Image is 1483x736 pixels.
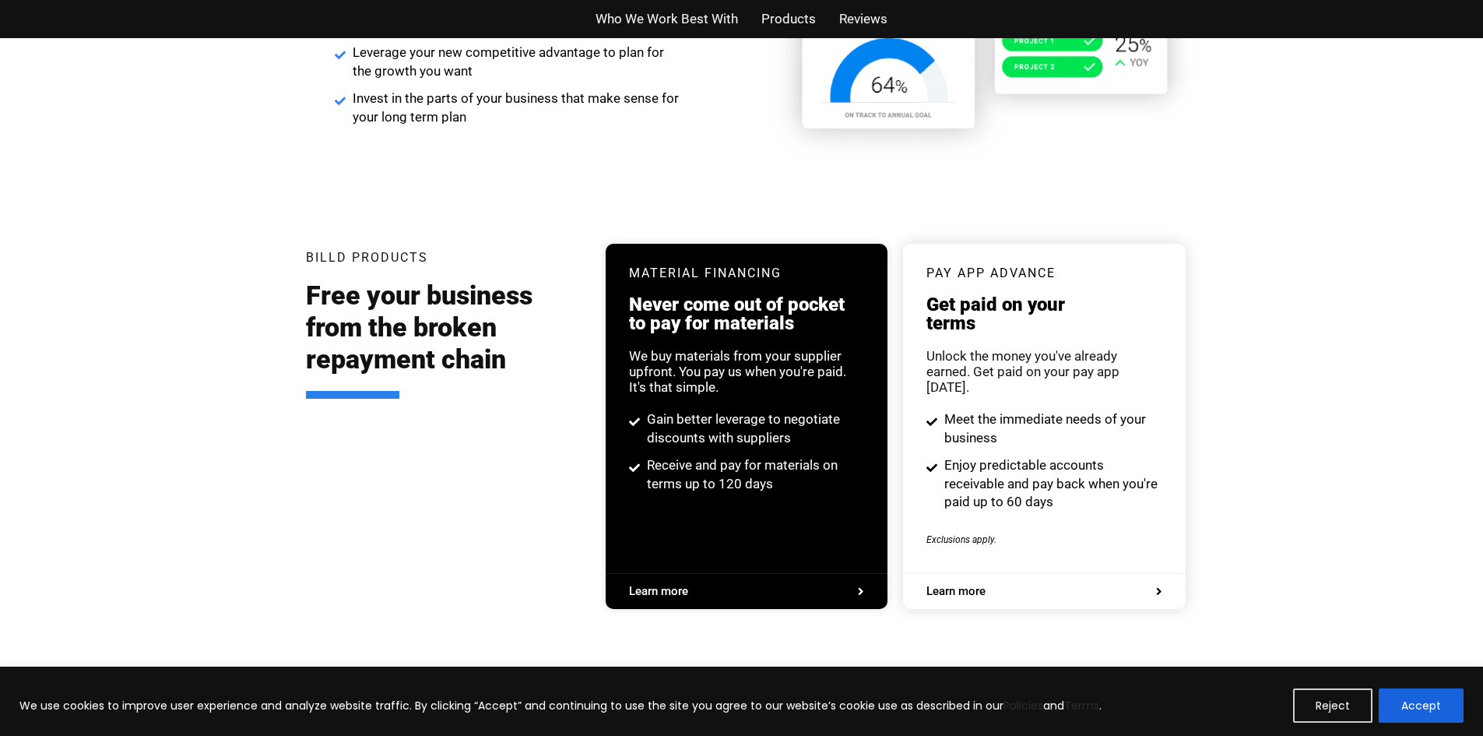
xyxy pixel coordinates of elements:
span: Enjoy predictable accounts receivable and pay back when you're paid up to 60 days [940,456,1162,512]
a: Products [761,8,816,30]
span: Leverage your new competitive advantage to plan for the growth you want [349,44,686,81]
span: Exclusions apply. [926,534,996,545]
span: Invest in the parts of your business that make sense for your long term plan [349,90,686,127]
h2: Free your business from the broken repayment chain [306,280,583,398]
span: Learn more [926,586,986,597]
span: Meet the immediate needs of your business [940,410,1162,448]
div: Unlock the money you've already earned. Get paid on your pay app [DATE]. [926,348,1161,395]
h3: Get paid on your terms [926,295,1161,333]
button: Accept [1379,688,1464,723]
a: Who We Work Best With [596,8,738,30]
h3: Material Financing [629,267,864,280]
span: Learn more [629,586,688,597]
div: We buy materials from your supplier upfront. You pay us when you're paid. It's that simple. [629,348,864,395]
span: Gain better leverage to negotiate discounts with suppliers [643,410,865,448]
a: Learn more [926,586,1161,597]
h3: Billd Products [306,252,428,264]
span: Receive and pay for materials on terms up to 120 days [643,456,865,494]
a: Reviews [839,8,887,30]
h3: pay app advance [926,267,1161,280]
p: We use cookies to improve user experience and analyze website traffic. By clicking “Accept” and c... [19,696,1102,715]
button: Reject [1293,688,1372,723]
a: Learn more [629,586,864,597]
h3: Never come out of pocket to pay for materials [629,295,864,333]
a: Terms [1064,698,1099,713]
a: Policies [1003,698,1043,713]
